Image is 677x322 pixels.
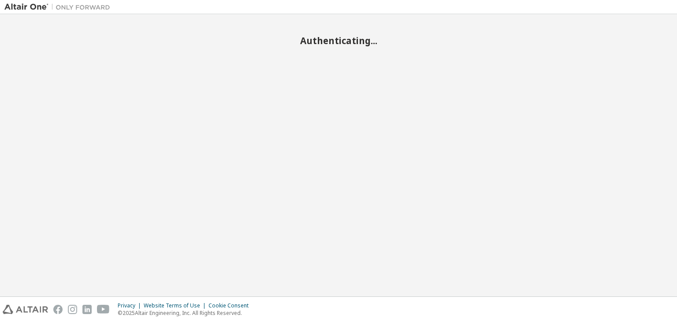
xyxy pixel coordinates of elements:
[3,305,48,314] img: altair_logo.svg
[144,302,208,309] div: Website Terms of Use
[4,35,673,46] h2: Authenticating...
[118,302,144,309] div: Privacy
[4,3,115,11] img: Altair One
[118,309,254,317] p: © 2025 Altair Engineering, Inc. All Rights Reserved.
[53,305,63,314] img: facebook.svg
[208,302,254,309] div: Cookie Consent
[97,305,110,314] img: youtube.svg
[82,305,92,314] img: linkedin.svg
[68,305,77,314] img: instagram.svg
